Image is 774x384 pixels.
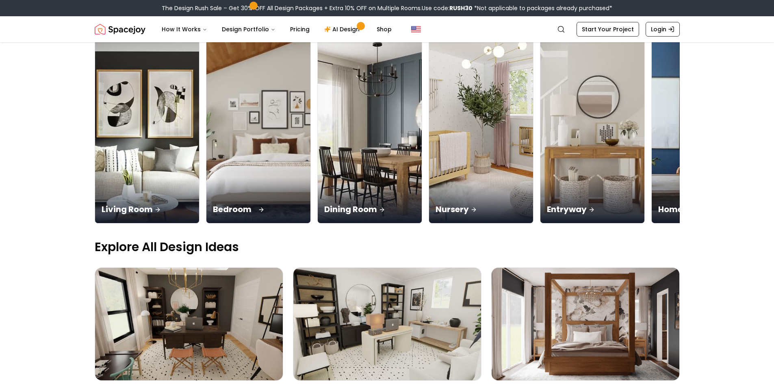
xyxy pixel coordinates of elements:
[411,24,421,34] img: United States
[652,39,756,223] img: Home Office
[162,4,612,12] div: The Design Rush Sale – Get 30% OFF All Design Packages + Extra 10% OFF on Multiple Rooms.
[215,21,282,37] button: Design Portfolio
[658,204,749,215] p: Home Office
[102,204,193,215] p: Living Room
[95,240,680,254] p: Explore All Design Ideas
[95,39,199,223] a: Living RoomLiving Room
[547,204,638,215] p: Entryway
[429,39,533,223] img: Nursery
[213,204,304,215] p: Bedroom
[646,22,680,37] a: Login
[95,39,199,223] img: Living Room
[318,39,422,223] img: Dining Room
[370,21,398,37] a: Shop
[204,35,313,228] img: Bedroom
[95,21,145,37] img: Spacejoy Logo
[577,22,639,37] a: Start Your Project
[473,4,612,12] span: *Not applicable to packages already purchased*
[95,268,283,380] img: Home Office: Modern Elegant with Charcoal Accents
[449,4,473,12] b: RUSH30
[324,204,415,215] p: Dining Room
[317,39,422,223] a: Dining RoomDining Room
[95,16,680,42] nav: Global
[95,21,145,37] a: Spacejoy
[284,21,316,37] a: Pricing
[155,21,398,37] nav: Main
[540,39,644,223] img: Entryway
[492,268,679,380] img: Bedroom Classic Elegant with Floral Wallpaper
[540,39,645,223] a: EntrywayEntryway
[155,21,214,37] button: How It Works
[429,39,533,223] a: NurseryNursery
[318,21,369,37] a: AI Design
[422,4,473,12] span: Use code:
[206,39,311,223] a: BedroomBedroom
[651,39,756,223] a: Home OfficeHome Office
[293,268,481,380] img: Home Office: Elegant Design with Natural Textures
[436,204,527,215] p: Nursery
